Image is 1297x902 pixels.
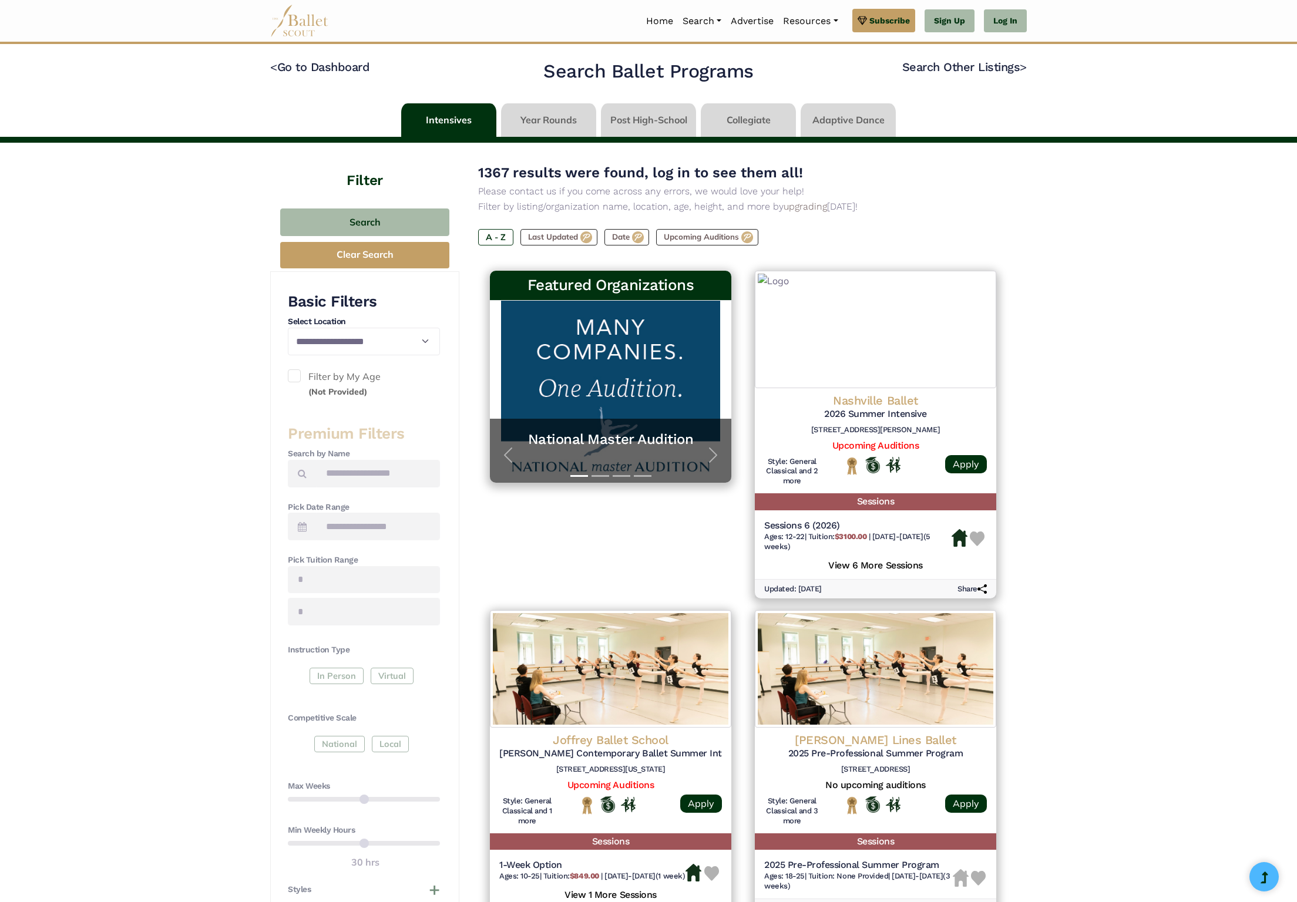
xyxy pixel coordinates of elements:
[499,871,540,880] span: Ages: 10-25
[592,469,609,483] button: Slide 2
[288,554,440,566] h4: Pick Tuition Range
[680,795,722,813] a: Apply
[755,610,996,728] img: Logo
[613,469,630,483] button: Slide 3
[490,610,731,728] img: Logo
[288,884,440,896] button: Styles
[764,520,952,532] h5: Sessions 6 (2026)
[845,796,859,815] img: National
[499,886,722,901] h5: View 1 More Sessions
[478,164,803,181] span: 1367 results were found, log in to see them all!
[704,866,719,881] img: Heart
[808,532,869,541] span: Tuition:
[869,14,910,27] span: Subscribe
[764,871,805,880] span: Ages: 18-25
[686,864,701,881] img: Housing Available
[764,871,953,891] h6: | |
[656,229,758,245] label: Upcoming Auditions
[288,316,440,328] h4: Select Location
[764,408,987,420] h5: 2026 Summer Intensive
[502,430,720,449] a: National Master Audition
[499,732,722,748] h4: Joffrey Ballet School
[764,796,820,826] h6: Style: General Classical and 3 more
[865,457,880,473] img: Offers Scholarship
[755,271,996,388] img: Logo
[280,242,449,268] button: Clear Search
[600,796,615,813] img: Offers Scholarship
[764,532,952,552] h6: | |
[784,201,827,212] a: upgrading
[604,871,685,880] span: [DATE]-[DATE] (1 week)
[288,712,440,724] h4: Competitive Scale
[902,60,1027,74] a: Search Other Listings>
[288,448,440,460] h4: Search by Name
[641,9,678,33] a: Home
[678,9,726,33] a: Search
[520,229,597,245] label: Last Updated
[499,859,685,871] h5: 1-Week Option
[499,275,722,295] h3: Featured Organizations
[925,9,975,33] a: Sign Up
[764,532,805,541] span: Ages: 12-22
[599,103,698,137] li: Post High-School
[288,502,440,513] h4: Pick Date Range
[399,103,499,137] li: Intensives
[886,797,900,812] img: In Person
[764,779,987,792] h5: No upcoming auditions
[499,748,722,760] h5: [PERSON_NAME] Contemporary Ballet Summer Intensive
[634,469,651,483] button: Slide 4
[764,557,987,572] h5: View 6 More Sessions
[288,644,440,656] h4: Instruction Type
[288,369,440,399] label: Filter by My Age
[764,425,987,435] h6: [STREET_ADDRESS][PERSON_NAME]
[764,584,822,594] h6: Updated: [DATE]
[858,14,867,27] img: gem.svg
[984,9,1027,33] a: Log In
[490,833,731,850] h5: Sessions
[970,531,984,546] img: Heart
[351,855,379,870] output: 30 hrs
[764,732,987,748] h4: [PERSON_NAME] Lines Ballet
[567,779,654,790] a: Upcoming Auditions
[835,532,866,541] b: $3100.00
[288,824,440,836] h4: Min Weekly Hours
[808,871,888,880] span: Tuition: None Provided
[952,529,967,547] img: Housing Available
[288,884,311,896] h4: Styles
[499,765,722,775] h6: [STREET_ADDRESS][US_STATE]
[621,797,636,812] img: In Person
[478,229,513,245] label: A - Z
[945,455,987,473] a: Apply
[478,199,1008,214] p: Filter by listing/organization name, location, age, height, and more by [DATE]!
[543,871,601,880] span: Tuition:
[570,871,599,880] b: $849.00
[953,869,969,887] img: Housing Unavailable
[832,440,919,451] a: Upcoming Auditions
[270,143,459,191] h4: Filter
[580,796,594,815] img: National
[798,103,898,137] li: Adaptive Dance
[778,9,842,33] a: Resources
[764,765,987,775] h6: [STREET_ADDRESS]
[755,833,996,850] h5: Sessions
[726,9,778,33] a: Advertise
[499,871,685,881] h6: | |
[478,184,1008,199] p: Please contact us if you come across any errors, we would love your help!
[280,208,449,236] button: Search
[288,424,440,444] h3: Premium Filters
[270,60,369,74] a: <Go to Dashboard
[288,780,440,792] h4: Max Weeks
[764,532,930,551] span: [DATE]-[DATE] (5 weeks)
[316,460,440,487] input: Search by names...
[499,103,599,137] li: Year Rounds
[945,795,987,813] a: Apply
[764,748,987,760] h5: 2025 Pre-Professional Summer Program
[764,871,950,890] span: [DATE]-[DATE] (3 weeks)
[852,9,915,32] a: Subscribe
[308,386,367,397] small: (Not Provided)
[755,493,996,510] h5: Sessions
[288,292,440,312] h3: Basic Filters
[845,457,859,475] img: National
[764,457,820,487] h6: Style: General Classical and 2 more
